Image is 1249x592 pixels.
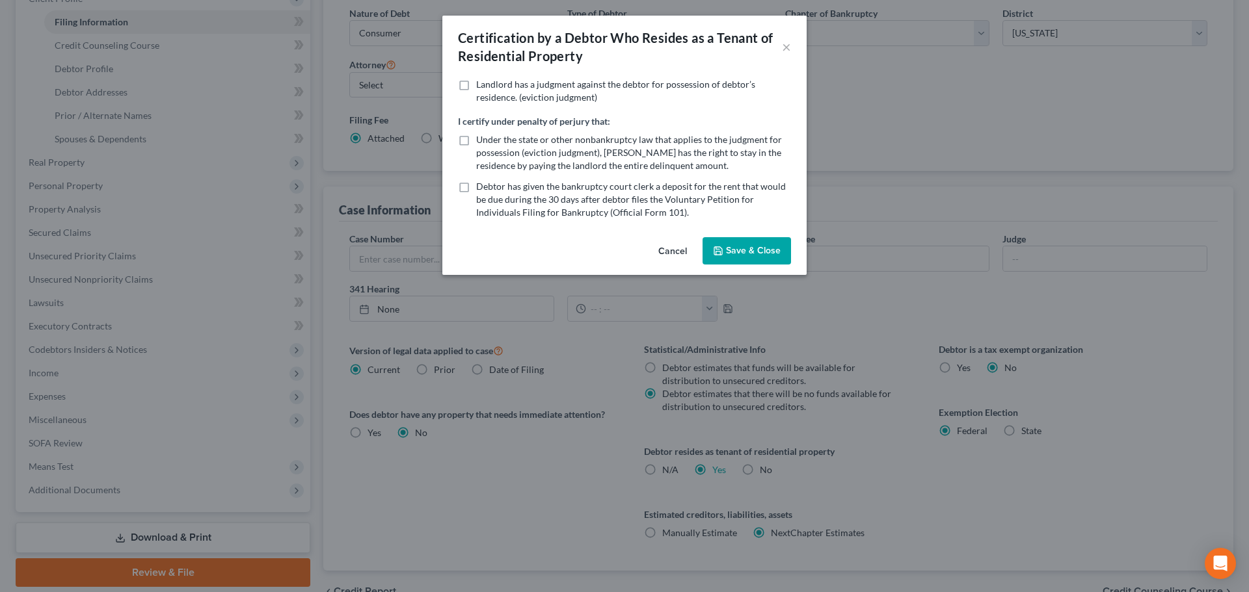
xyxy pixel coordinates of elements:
[476,79,755,103] span: Landlord has a judgment against the debtor for possession of debtor’s residence. (eviction judgment)
[458,29,782,65] div: Certification by a Debtor Who Resides as a Tenant of Residential Property
[458,114,610,128] label: I certify under penalty of perjury that:
[703,237,791,264] button: Save & Close
[648,238,697,264] button: Cancel
[476,181,786,218] span: Debtor has given the bankruptcy court clerk a deposit for the rent that would be due during the 3...
[1205,548,1236,579] div: Open Intercom Messenger
[782,39,791,55] button: ×
[476,134,782,171] span: Under the state or other nonbankruptcy law that applies to the judgment for possession (eviction ...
